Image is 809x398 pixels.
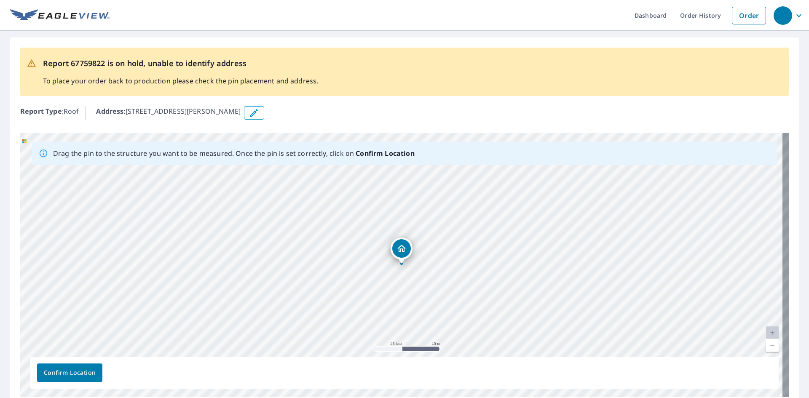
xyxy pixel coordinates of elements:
b: Report Type [20,107,62,116]
img: EV Logo [10,9,110,22]
a: Order [732,7,766,24]
div: Dropped pin, building 1, Residential property, 810 Market St Lykens, PA 17048 [391,238,413,264]
p: To place your order back to production please check the pin placement and address. [43,76,318,86]
p: Drag the pin to the structure you want to be measured. Once the pin is set correctly, click on [53,148,415,158]
b: Address [96,107,123,116]
span: Confirm Location [44,368,96,378]
a: Current Level 20, Zoom In Disabled [766,326,779,339]
p: Report 67759822 is on hold, unable to identify address [43,58,318,69]
p: : Roof [20,106,79,120]
p: : [STREET_ADDRESS][PERSON_NAME] [96,106,241,120]
a: Current Level 20, Zoom Out [766,339,779,352]
button: Confirm Location [37,363,102,382]
b: Confirm Location [356,149,414,158]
